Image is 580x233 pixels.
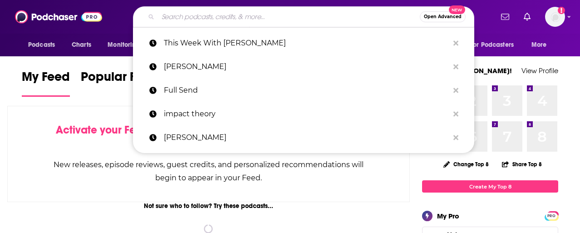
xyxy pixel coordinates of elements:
[164,79,449,102] p: Full Send
[545,7,565,27] span: Logged in as Bobhunt28
[22,69,70,97] a: My Feed
[133,102,474,126] a: impact theory
[422,180,558,193] a: Create My Top 8
[22,69,70,90] span: My Feed
[424,15,462,19] span: Open Advanced
[158,10,420,24] input: Search podcasts, credits, & more...
[66,36,97,54] a: Charts
[464,36,527,54] button: open menu
[497,9,513,25] a: Show notifications dropdown
[164,55,449,79] p: garage logic
[108,39,140,51] span: Monitoring
[420,11,466,22] button: Open AdvancedNew
[133,126,474,149] a: [PERSON_NAME]
[56,123,149,137] span: Activate your Feed
[133,31,474,55] a: This Week With [PERSON_NAME]
[133,55,474,79] a: [PERSON_NAME]
[546,212,557,219] a: PRO
[53,124,364,150] div: by following Podcasts, Creators, Lists, and other Users!
[101,36,152,54] button: open menu
[72,39,91,51] span: Charts
[545,7,565,27] button: Show profile menu
[545,7,565,27] img: User Profile
[438,159,494,170] button: Change Top 8
[133,79,474,102] a: Full Send
[546,213,557,219] span: PRO
[133,6,474,27] div: Search podcasts, credits, & more...
[164,31,449,55] p: This Week With Roger
[531,39,547,51] span: More
[53,158,364,184] div: New releases, episode reviews, guest credits, and personalized recommendations will begin to appe...
[7,202,410,210] div: Not sure who to follow? Try these podcasts...
[520,9,534,25] a: Show notifications dropdown
[164,126,449,149] p: Tim Dillon
[28,39,55,51] span: Podcasts
[558,7,565,14] svg: Add a profile image
[501,155,542,173] button: Share Top 8
[521,66,558,75] a: View Profile
[81,69,158,90] span: Popular Feed
[164,102,449,126] p: impact theory
[449,5,465,14] span: New
[437,212,459,220] div: My Pro
[22,36,67,54] button: open menu
[525,36,558,54] button: open menu
[470,39,514,51] span: For Podcasters
[81,69,158,97] a: Popular Feed
[15,8,102,25] img: Podchaser - Follow, Share and Rate Podcasts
